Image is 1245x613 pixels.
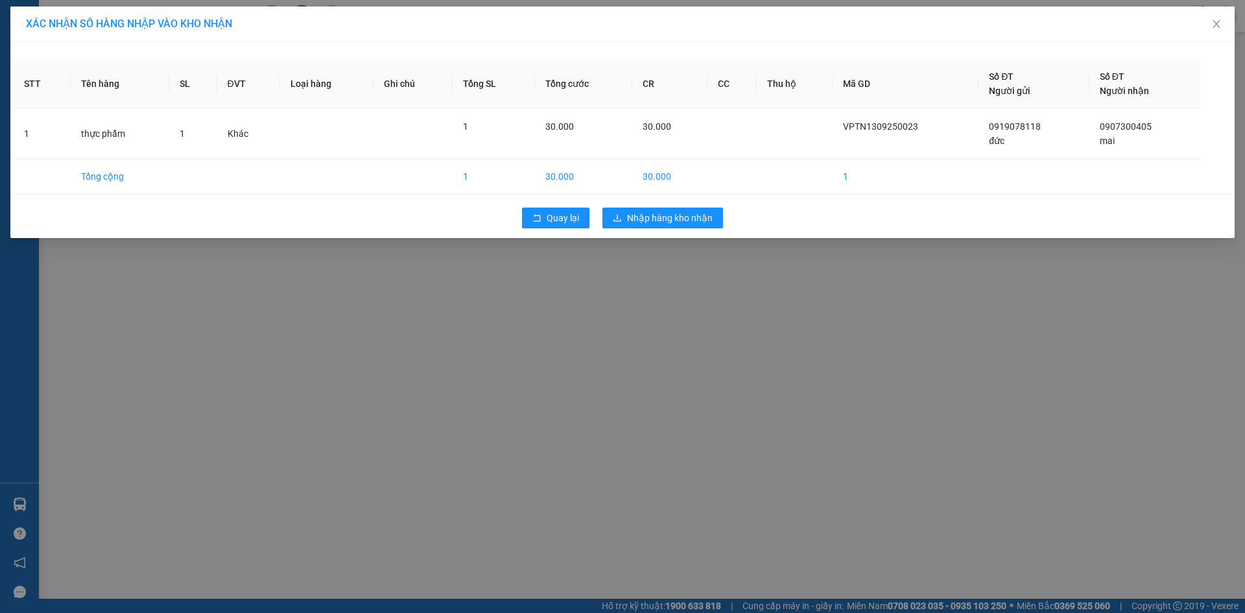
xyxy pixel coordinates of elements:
[1198,6,1235,43] button: Close
[632,159,707,195] td: 30.000
[843,121,918,132] span: VPTN1309250023
[217,59,280,109] th: ĐVT
[453,159,534,195] td: 1
[71,59,169,109] th: Tên hàng
[217,109,280,159] td: Khác
[535,159,633,195] td: 30.000
[707,59,757,109] th: CC
[602,208,723,228] button: downloadNhập hàng kho nhận
[535,59,633,109] th: Tổng cước
[26,18,232,30] span: XÁC NHẬN SỐ HÀNG NHẬP VÀO KHO NHẬN
[532,213,541,224] span: rollback
[613,213,622,224] span: download
[16,94,148,115] b: GỬI : PV Vincom
[121,32,542,48] li: [STREET_ADDRESS][PERSON_NAME]. [GEOGRAPHIC_DATA], Tỉnh [GEOGRAPHIC_DATA]
[547,211,579,225] span: Quay lại
[989,121,1041,132] span: 0919078118
[169,59,217,109] th: SL
[1100,71,1124,82] span: Số ĐT
[833,159,978,195] td: 1
[180,128,185,139] span: 1
[1100,86,1149,96] span: Người nhận
[833,59,978,109] th: Mã GD
[14,59,71,109] th: STT
[1100,136,1115,146] span: mai
[71,159,169,195] td: Tổng cộng
[989,136,1004,146] span: đức
[14,109,71,159] td: 1
[757,59,833,109] th: Thu hộ
[989,71,1014,82] span: Số ĐT
[280,59,374,109] th: Loại hàng
[373,59,453,109] th: Ghi chú
[627,211,713,225] span: Nhập hàng kho nhận
[463,121,468,132] span: 1
[121,48,542,64] li: Hotline: 1900 8153
[522,208,589,228] button: rollbackQuay lại
[989,86,1030,96] span: Người gửi
[16,16,81,81] img: logo.jpg
[453,59,534,109] th: Tổng SL
[1100,121,1152,132] span: 0907300405
[545,121,574,132] span: 30.000
[632,59,707,109] th: CR
[1211,19,1222,29] span: close
[71,109,169,159] td: thực phẩm
[643,121,671,132] span: 30.000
